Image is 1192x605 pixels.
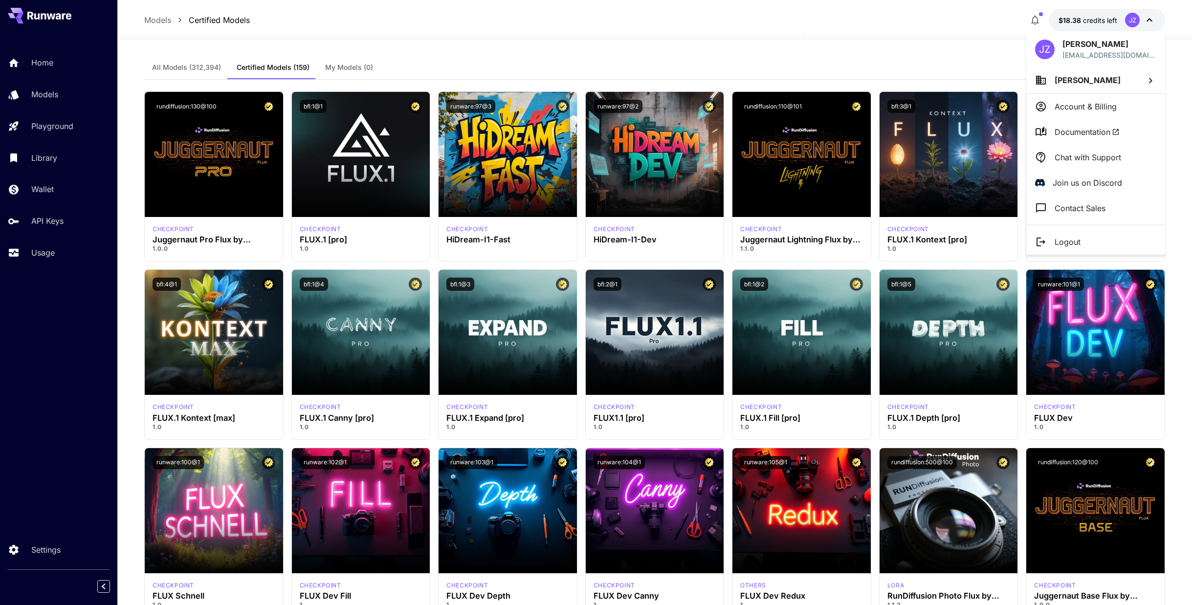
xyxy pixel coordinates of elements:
div: junzhangmunich@gmail.com [1062,50,1156,60]
p: Logout [1055,236,1081,248]
button: [PERSON_NAME] [1026,67,1165,93]
p: [PERSON_NAME] [1062,38,1156,50]
p: Account & Billing [1055,101,1117,112]
p: Join us on Discord [1053,177,1122,189]
p: [EMAIL_ADDRESS][DOMAIN_NAME] [1062,50,1156,60]
span: Documentation [1055,126,1120,138]
p: Chat with Support [1055,151,1121,163]
span: [PERSON_NAME] [1055,75,1121,85]
div: JZ [1035,40,1055,59]
p: Contact Sales [1055,202,1105,214]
